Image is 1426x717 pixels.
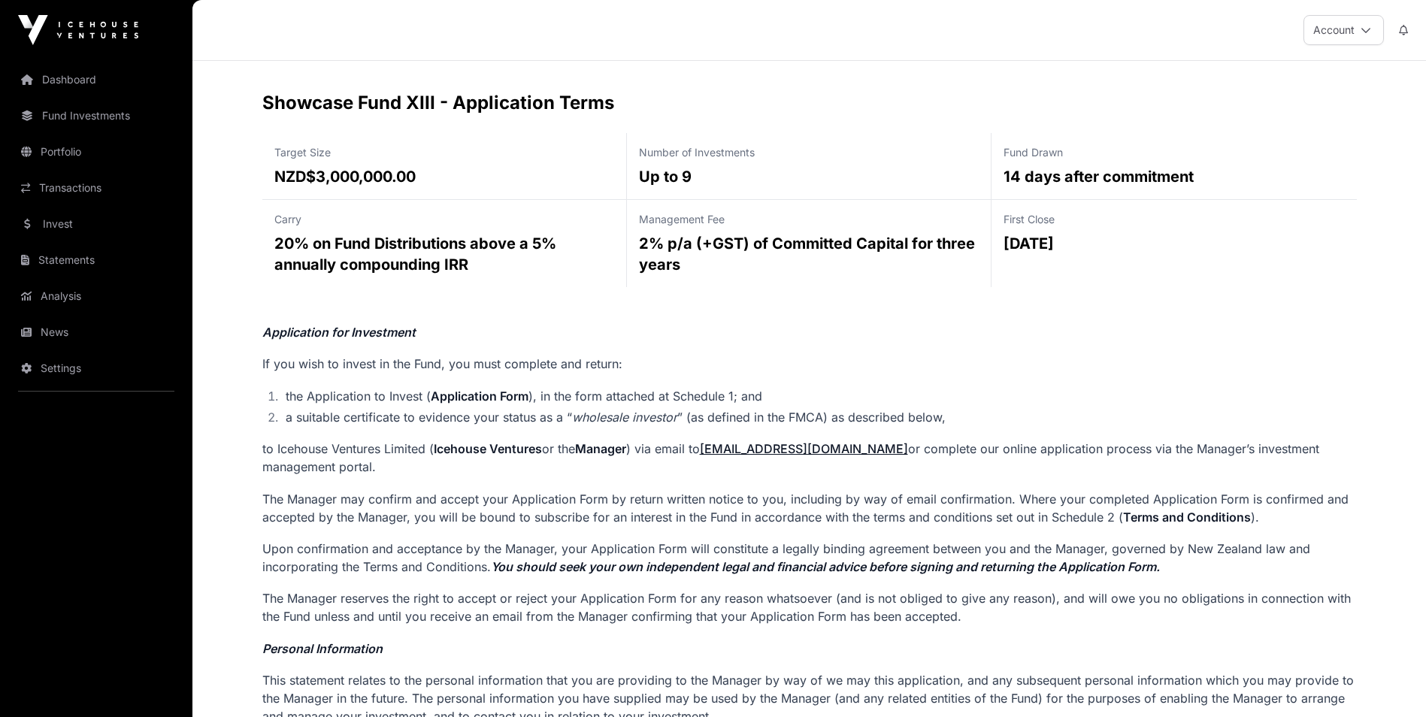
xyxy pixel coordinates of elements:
[18,15,138,45] img: Icehouse Ventures Logo
[1004,233,1344,254] p: [DATE]
[262,490,1357,526] p: The Manager may confirm and accept your Application Form by return written notice to you, includi...
[575,441,626,456] strong: Manager
[262,589,1357,625] p: The Manager reserves the right to accept or reject your Application Form for any reason whatsoeve...
[281,387,1357,405] li: the Application to Invest ( ), in the form attached at Schedule 1; and
[12,171,180,204] a: Transactions
[12,316,180,349] a: News
[274,212,614,227] p: Carry
[262,355,1357,373] p: If you wish to invest in the Fund, you must complete and return:
[12,99,180,132] a: Fund Investments
[262,440,1357,476] p: to Icehouse Ventures Limited ( or the ) via email to or complete our online application process v...
[262,641,383,656] em: Personal Information
[274,145,614,160] p: Target Size
[1004,212,1344,227] p: First Close
[1303,15,1384,45] button: Account
[639,233,979,275] p: 2% p/a (+GST) of Committed Capital for three years
[281,408,1357,426] li: a suitable certificate to evidence your status as a “ ” (as defined in the FMCA) as described below,
[12,207,180,241] a: Invest
[572,410,677,425] em: wholesale investor
[639,145,979,160] p: Number of Investments
[274,233,614,275] p: 20% on Fund Distributions above a 5% annually compounding IRR
[491,559,1160,574] em: You should seek your own independent legal and financial advice before signing and returning the ...
[262,540,1357,576] p: Upon confirmation and acceptance by the Manager, your Application Form will constitute a legally ...
[639,212,979,227] p: Management Fee
[12,63,180,96] a: Dashboard
[700,441,908,456] a: [EMAIL_ADDRESS][DOMAIN_NAME]
[431,389,528,404] strong: Application Form
[262,325,416,340] em: Application for Investment
[12,135,180,168] a: Portfolio
[1004,145,1344,160] p: Fund Drawn
[274,166,614,187] p: NZD$3,000,000.00
[12,280,180,313] a: Analysis
[639,166,979,187] p: Up to 9
[12,352,180,385] a: Settings
[12,244,180,277] a: Statements
[1004,166,1344,187] p: 14 days after commitment
[1123,510,1251,525] strong: Terms and Conditions
[434,441,542,456] strong: Icehouse Ventures
[262,91,1357,115] h2: Showcase Fund XIII - Application Terms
